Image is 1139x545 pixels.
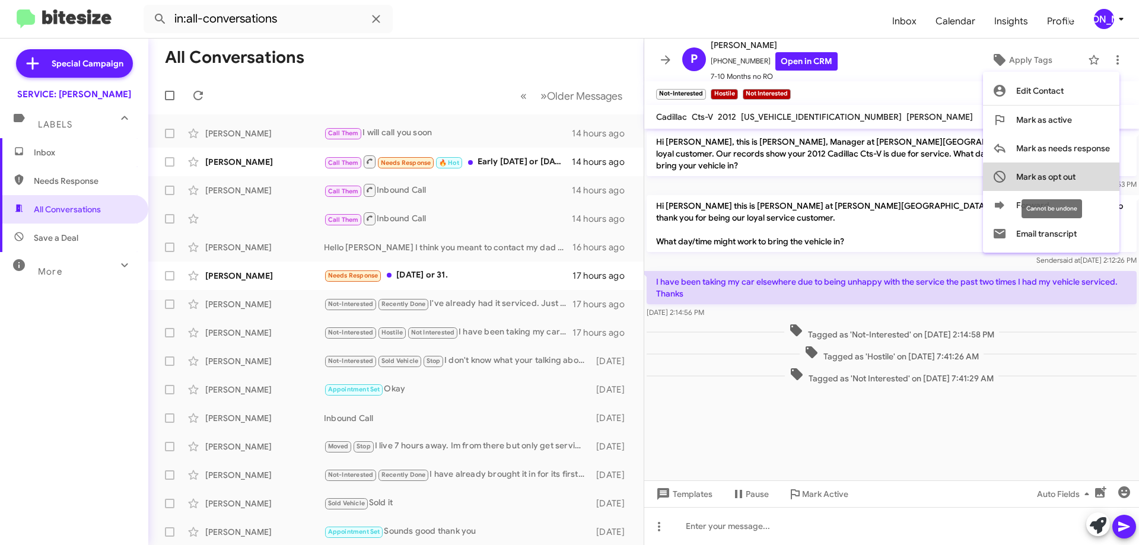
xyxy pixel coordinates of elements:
[1016,162,1076,191] span: Mark as opt out
[1022,199,1082,218] div: Cannot be undone
[1016,134,1110,162] span: Mark as needs response
[983,219,1119,248] button: Email transcript
[1016,106,1072,134] span: Mark as active
[1016,77,1064,105] span: Edit Contact
[983,191,1119,219] button: Forward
